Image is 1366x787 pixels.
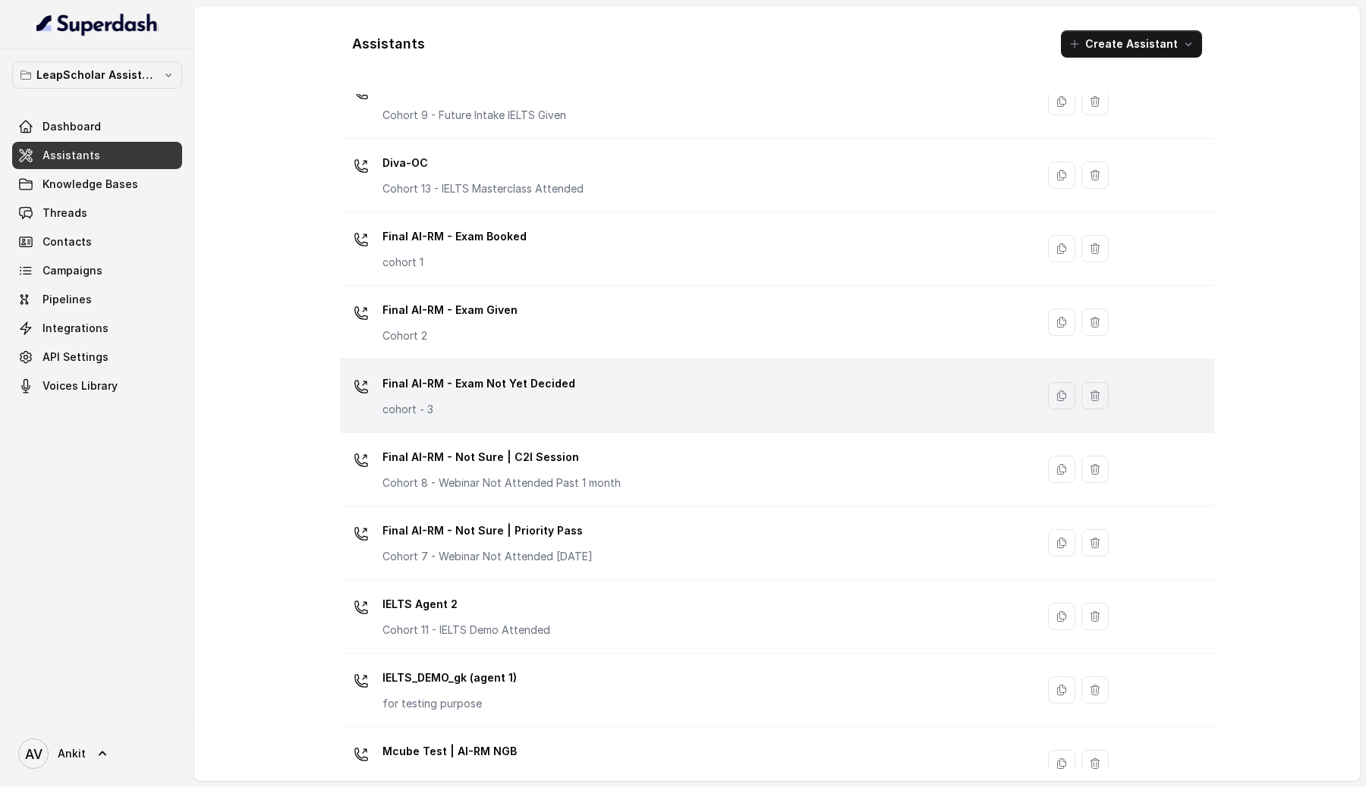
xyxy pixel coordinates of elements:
[382,666,517,690] p: IELTS_DEMO_gk (agent 1)
[42,148,100,163] span: Assistants
[42,350,109,365] span: API Settings
[12,113,182,140] a: Dashboard
[382,475,621,491] p: Cohort 8 - Webinar Not Attended Past 1 month
[42,263,102,278] span: Campaigns
[42,205,87,221] span: Threads
[25,746,42,762] text: AV
[12,343,182,371] a: API Settings
[382,328,518,343] p: Cohort 2
[382,592,550,616] p: IELTS Agent 2
[58,746,86,761] span: Ankit
[12,61,182,89] button: LeapScholar Assistant
[382,696,517,711] p: for testing purpose
[42,292,92,307] span: Pipelines
[12,142,182,169] a: Assistants
[382,255,527,270] p: cohort 1
[382,402,575,417] p: cohort - 3
[12,199,182,227] a: Threads
[12,228,182,256] a: Contacts
[1061,30,1202,58] button: Create Assistant
[382,622,550,638] p: Cohort 11 - IELTS Demo Attended
[42,119,101,134] span: Dashboard
[382,549,593,564] p: Cohort 7 - Webinar Not Attended [DATE]
[382,151,584,175] p: Diva-OC
[12,372,182,400] a: Voices Library
[42,321,109,336] span: Integrations
[42,378,118,393] span: Voices Library
[382,372,575,396] p: Final AI-RM - Exam Not Yet Decided
[12,732,182,775] a: Ankit
[382,224,527,249] p: Final AI-RM - Exam Booked
[382,108,582,123] p: Cohort 9 - Future Intake IELTS Given
[382,181,584,196] p: Cohort 13 - IELTS Masterclass Attended
[42,177,138,192] span: Knowledge Bases
[12,286,182,313] a: Pipelines
[382,739,564,763] p: Mcube Test | AI-RM NGB
[12,257,182,284] a: Campaigns
[352,32,425,56] h1: Assistants
[382,445,621,469] p: Final AI-RM - Not Sure | C2I Session
[382,298,518,322] p: Final AI-RM - Exam Given
[36,12,159,36] img: light.svg
[42,234,92,249] span: Contacts
[12,171,182,198] a: Knowledge Bases
[36,66,158,84] p: LeapScholar Assistant
[12,315,182,342] a: Integrations
[382,519,593,543] p: Final AI-RM - Not Sure | Priority Pass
